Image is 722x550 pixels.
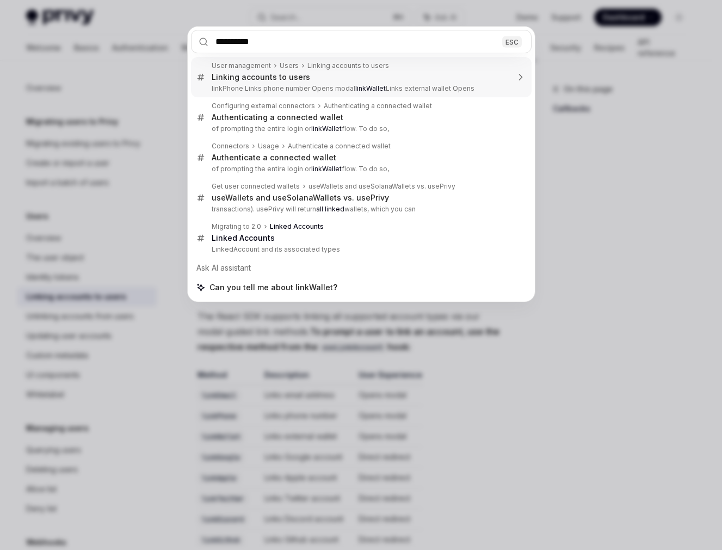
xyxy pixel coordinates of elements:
[324,102,432,110] div: Authenticating a connected wallet
[212,233,275,242] b: Linked Accounts
[212,84,509,93] p: linkPhone Links phone number Opens modal Links external wallet Opens
[212,72,310,82] div: Linking accounts to users
[311,165,342,173] b: linkWallet
[212,165,509,173] p: of prompting the entire login or flow. To do so,
[502,36,522,47] div: ESC
[280,61,299,70] div: Users
[288,142,391,151] div: Authenticate a connected wallet
[212,153,336,162] div: Authenticate a connected wallet
[258,142,279,151] div: Usage
[212,112,343,122] div: Authenticating a connected wallet
[311,124,342,133] b: linkWallet
[212,245,509,254] p: LinkedAccount and its associated types
[212,102,315,110] div: Configuring external connectors
[316,205,344,213] b: all linked
[212,193,389,203] div: useWallets and useSolanaWallets vs. usePrivy
[307,61,389,70] div: Linking accounts to users
[270,222,324,230] b: Linked Accounts
[355,84,386,92] b: linkWallet
[209,282,337,293] span: Can you tell me about linkWallet?
[212,205,509,214] p: transactions). usePrivy will return wallets, which you can
[212,124,509,133] p: of prompting the entire login or flow. To do so,
[212,142,249,151] div: Connectors
[191,258,532,278] div: Ask AI assistant
[308,182,455,191] div: useWallets and useSolanaWallets vs. usePrivy
[212,182,300,191] div: Get user connected wallets
[212,222,261,231] div: Migrating to 2.0
[212,61,271,70] div: User management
